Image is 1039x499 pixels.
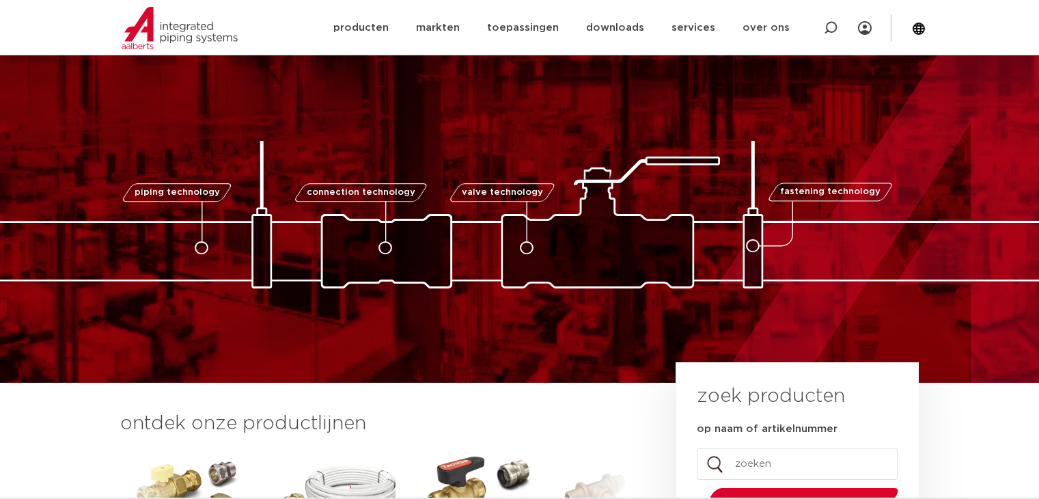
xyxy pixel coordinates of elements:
[306,188,415,197] span: connection technology
[697,383,845,410] h3: zoek producten
[135,188,220,197] span: piping technology
[697,422,837,436] label: op naam of artikelnummer
[780,188,881,197] span: fastening technology
[697,448,898,480] input: zoeken
[462,188,543,197] span: valve technology
[120,410,630,437] h3: ontdek onze productlijnen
